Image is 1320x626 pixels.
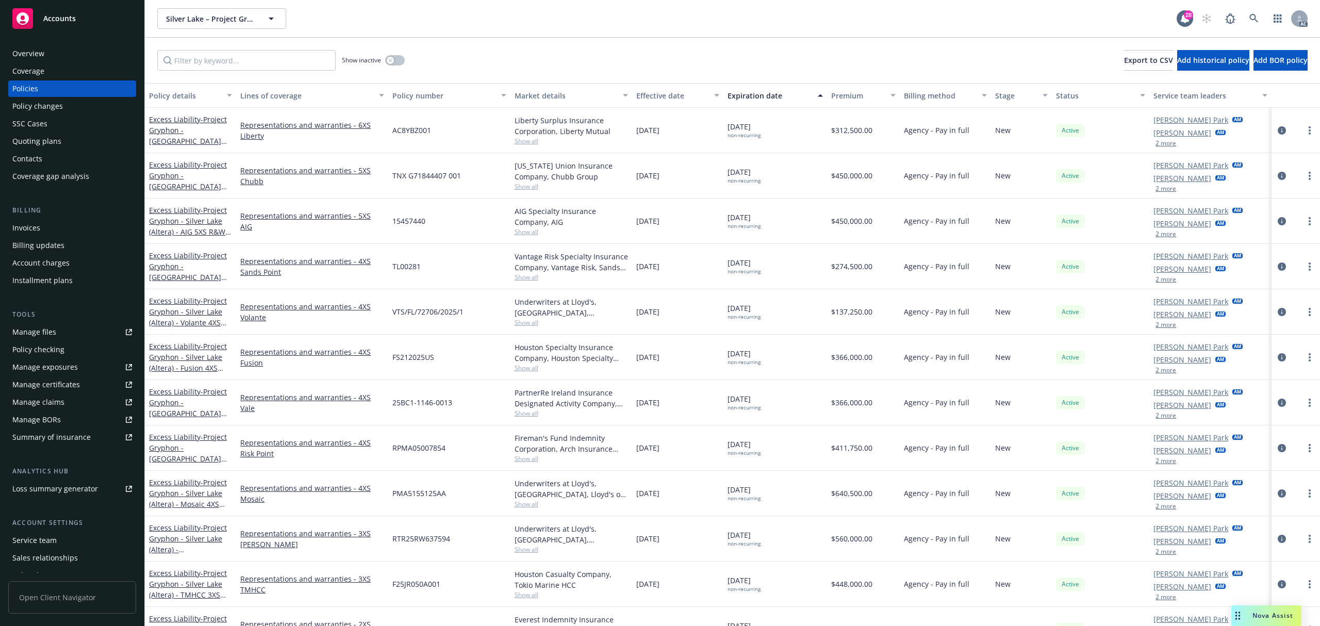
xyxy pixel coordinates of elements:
a: circleInformation [1276,397,1288,409]
span: TL00281 [392,261,421,272]
span: Open Client Navigator [8,581,136,614]
span: New [995,216,1011,226]
button: Premium [827,83,900,108]
span: Active [1060,580,1081,589]
a: [PERSON_NAME] Park [1153,296,1228,307]
div: Coverage [12,63,44,79]
a: Overview [8,45,136,62]
a: Policy changes [8,98,136,114]
button: Policy details [145,83,236,108]
span: RPMA05007854 [392,442,445,453]
a: more [1303,260,1316,273]
a: [PERSON_NAME] Park [1153,477,1228,488]
a: Representations and warranties - 6XS Liberty [240,120,384,141]
a: Switch app [1267,8,1288,29]
span: New [995,488,1011,499]
span: [DATE] [728,212,761,229]
button: Silver Lake – Project Gryphon [157,8,286,29]
div: Sales relationships [12,550,78,566]
span: Show all [515,273,628,282]
button: Add historical policy [1177,50,1249,71]
a: Representations and warranties - 4XS Sands Point [240,256,384,277]
div: Contacts [12,151,42,167]
span: Active [1060,307,1081,317]
span: Agency - Pay in full [904,397,969,408]
a: Coverage gap analysis [8,168,136,185]
div: non-recurring [728,495,761,502]
a: [PERSON_NAME] [1153,581,1211,592]
div: Billing method [904,90,976,101]
div: Policies [12,80,38,97]
a: more [1303,533,1316,545]
div: Billing [8,205,136,216]
span: Agency - Pay in full [904,125,969,136]
a: more [1303,442,1316,454]
div: Related accounts [12,567,72,584]
span: VTS/FL/72706/2025/1 [392,306,464,317]
span: New [995,533,1011,544]
div: Premium [831,90,885,101]
a: [PERSON_NAME] Park [1153,568,1228,579]
a: Representations and warranties - 3XS TMHCC [240,573,384,595]
button: Market details [510,83,632,108]
button: 2 more [1156,231,1176,237]
a: circleInformation [1276,170,1288,182]
span: [DATE] [728,439,761,456]
a: circleInformation [1276,578,1288,590]
a: Manage files [8,324,136,340]
button: Lines of coverage [236,83,388,108]
a: Representations and warranties - 4XS Volante [240,301,384,323]
a: [PERSON_NAME] [1153,263,1211,274]
button: Nova Assist [1231,605,1301,626]
span: New [995,442,1011,453]
span: $312,500.00 [831,125,872,136]
a: more [1303,397,1316,409]
span: Show all [515,454,628,463]
div: Manage claims [12,394,64,410]
span: Agency - Pay in full [904,261,969,272]
div: non-recurring [728,586,761,592]
a: circleInformation [1276,260,1288,273]
a: Excess Liability [149,568,227,611]
a: Manage claims [8,394,136,410]
div: PartnerRe Ireland Insurance Designated Activity Company, Partner Reinsurance Europe SE, VALE Insu... [515,387,628,409]
div: Loss summary generator [12,481,98,497]
span: $411,750.00 [831,442,872,453]
div: non-recurring [728,314,761,320]
span: [DATE] [728,530,761,547]
span: - Project Gryphon - [GEOGRAPHIC_DATA] (Altera) - Liberty 6XS R&W [[DATE]] [149,114,227,168]
div: Market details [515,90,617,101]
a: Excess Liability [149,341,227,384]
a: [PERSON_NAME] Park [1153,205,1228,216]
span: [DATE] [636,352,659,363]
span: Show all [515,500,628,508]
a: [PERSON_NAME] Park [1153,160,1228,171]
div: Tools [8,309,136,320]
span: New [995,170,1011,181]
button: 2 more [1156,549,1176,555]
button: 2 more [1156,140,1176,146]
a: [PERSON_NAME] Park [1153,114,1228,125]
a: Excess Liability [149,477,227,520]
button: Export to CSV [1124,50,1173,71]
button: 2 more [1156,458,1176,464]
a: Excess Liability [149,251,227,304]
a: [PERSON_NAME] Park [1153,432,1228,443]
button: Billing method [900,83,991,108]
span: 15457440 [392,216,425,226]
button: 2 more [1156,322,1176,328]
div: Stage [995,90,1036,101]
a: [PERSON_NAME] [1153,490,1211,501]
a: circleInformation [1276,442,1288,454]
span: New [995,579,1011,589]
span: [DATE] [728,484,761,502]
a: Manage BORs [8,411,136,428]
a: Accounts [8,4,136,33]
span: [DATE] [728,257,761,275]
span: New [995,261,1011,272]
span: Active [1060,398,1081,407]
a: Related accounts [8,567,136,584]
span: AC8YBZ001 [392,125,431,136]
div: non-recurring [728,177,761,184]
span: TNX G71844407 001 [392,170,461,181]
